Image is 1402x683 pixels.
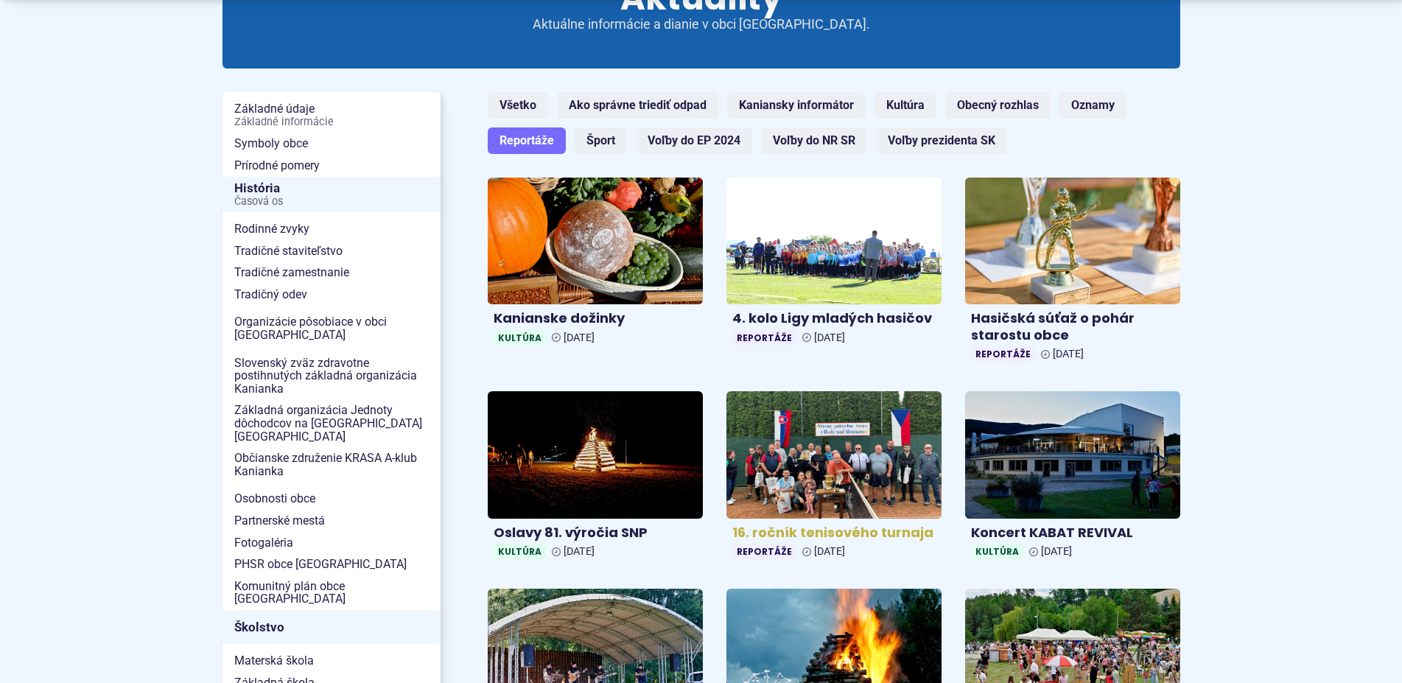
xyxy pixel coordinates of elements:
[876,127,1007,154] a: Voľby prezidenta SK
[222,352,441,400] a: Slovenský zväz zdravotne postihnutých základná organizácia Kanianka
[726,391,942,565] a: 16. ročník tenisového turnaja Reportáže [DATE]
[488,92,548,119] a: Všetko
[1053,348,1084,360] span: [DATE]
[971,525,1174,542] h4: Koncert KABAT REVIVAL
[965,178,1180,368] a: Hasičská súťaž o pohár starostu obce Reportáže [DATE]
[234,196,429,208] span: Časová os
[222,610,441,644] a: Školstvo
[564,332,595,344] span: [DATE]
[222,399,441,447] a: Základná organizácia Jednoty dôchodcov na [GEOGRAPHIC_DATA] [GEOGRAPHIC_DATA]
[234,133,429,155] span: Symboly obce
[234,532,429,554] span: Fotogaléria
[234,177,429,213] span: História
[971,346,1035,362] span: Reportáže
[636,127,752,154] a: Voľby do EP 2024
[234,447,429,482] span: Občianske združenie KRASA A-klub Kanianka
[234,116,429,128] span: Základné informácie
[234,399,429,447] span: Základná organizácia Jednoty dôchodcov na [GEOGRAPHIC_DATA] [GEOGRAPHIC_DATA]
[234,98,429,133] span: Základné údaje
[494,310,697,327] h4: Kanianske dožinky
[222,447,441,482] a: Občianske združenie KRASA A-klub Kanianka
[971,310,1174,343] h4: Hasičská súťaž o pohár starostu obce
[732,330,796,346] span: Reportáže
[234,218,429,240] span: Rodinné zvyky
[222,532,441,554] a: Fotogaléria
[488,127,566,154] a: Reportáže
[488,391,703,565] a: Oslavy 81. výročia SNP Kultúra [DATE]
[234,553,429,575] span: PHSR obce [GEOGRAPHIC_DATA]
[971,544,1023,559] span: Kultúra
[732,544,796,559] span: Reportáže
[564,545,595,558] span: [DATE]
[234,650,429,672] span: Materská škola
[234,284,429,306] span: Tradičný odev
[494,525,697,542] h4: Oslavy 81. výročia SNP
[234,240,429,262] span: Tradičné staviteľstvo
[222,240,441,262] a: Tradičné staviteľstvo
[488,178,703,351] a: Kanianske dožinky Kultúra [DATE]
[945,92,1051,119] a: Obecný rozhlas
[1059,92,1126,119] a: Oznamy
[222,488,441,510] a: Osobnosti obce
[965,391,1180,565] a: Koncert KABAT REVIVAL Kultúra [DATE]
[1041,545,1072,558] span: [DATE]
[732,310,936,327] h4: 4. kolo Ligy mladých hasičov
[234,352,429,400] span: Slovenský zväz zdravotne postihnutých základná organizácia Kanianka
[222,575,441,610] a: Komunitný plán obce [GEOGRAPHIC_DATA]
[222,218,441,240] a: Rodinné zvyky
[222,177,441,213] a: HistóriaČasová os
[222,262,441,284] a: Tradičné zamestnanie
[222,155,441,177] a: Prírodné pomery
[234,262,429,284] span: Tradičné zamestnanie
[222,284,441,306] a: Tradičný odev
[234,155,429,177] span: Prírodné pomery
[234,488,429,510] span: Osobnosti obce
[222,650,441,672] a: Materská škola
[727,92,866,119] a: Kaniansky informátor
[222,553,441,575] a: PHSR obce [GEOGRAPHIC_DATA]
[234,510,429,532] span: Partnerské mestá
[814,545,845,558] span: [DATE]
[875,92,936,119] a: Kultúra
[494,330,546,346] span: Kultúra
[761,127,867,154] a: Voľby do NR SR
[222,311,441,346] a: Organizácie pôsobiace v obci [GEOGRAPHIC_DATA]
[557,92,718,119] a: Ako správne triediť odpad
[575,127,627,154] a: Šport
[222,133,441,155] a: Symboly obce
[525,16,878,33] p: Aktuálne informácie a dianie v obci [GEOGRAPHIC_DATA].
[814,332,845,344] span: [DATE]
[732,525,936,542] h4: 16. ročník tenisového turnaja
[494,544,546,559] span: Kultúra
[234,311,429,346] span: Organizácie pôsobiace v obci [GEOGRAPHIC_DATA]
[234,575,429,610] span: Komunitný plán obce [GEOGRAPHIC_DATA]
[234,616,429,639] span: Školstvo
[222,98,441,133] a: Základné údajeZákladné informácie
[222,510,441,532] a: Partnerské mestá
[726,178,942,351] a: 4. kolo Ligy mladých hasičov Reportáže [DATE]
